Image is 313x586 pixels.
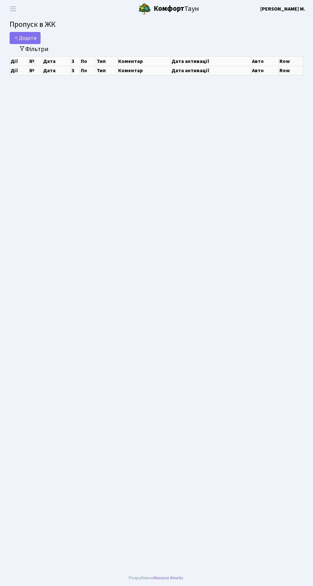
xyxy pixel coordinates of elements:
[15,44,53,54] button: Переключити фільтри
[251,57,279,66] th: Авто
[28,66,42,75] th: №
[171,66,251,75] th: Дата активації
[118,66,171,75] th: Коментар
[28,57,42,66] th: №
[71,66,80,75] th: З
[10,66,29,75] th: Дії
[96,57,118,66] th: Тип
[80,66,96,75] th: По
[96,66,118,75] th: Тип
[154,4,199,14] span: Таун
[71,57,80,66] th: З
[129,575,184,582] div: Розроблено .
[10,19,56,30] span: Пропуск в ЖК
[118,57,171,66] th: Коментар
[260,5,305,12] b: [PERSON_NAME] М.
[171,57,251,66] th: Дата активації
[260,5,305,13] a: [PERSON_NAME] М.
[279,57,303,66] th: Row
[10,32,41,44] a: Додати
[14,34,36,42] span: Додати
[154,575,183,581] a: Massive Kinetic
[5,4,21,14] button: Переключити навігацію
[251,66,279,75] th: Авто
[80,57,96,66] th: По
[10,57,29,66] th: Дії
[42,57,71,66] th: Дата
[154,4,184,14] b: Комфорт
[138,3,151,15] img: logo.png
[279,66,303,75] th: Row
[42,66,71,75] th: Дата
